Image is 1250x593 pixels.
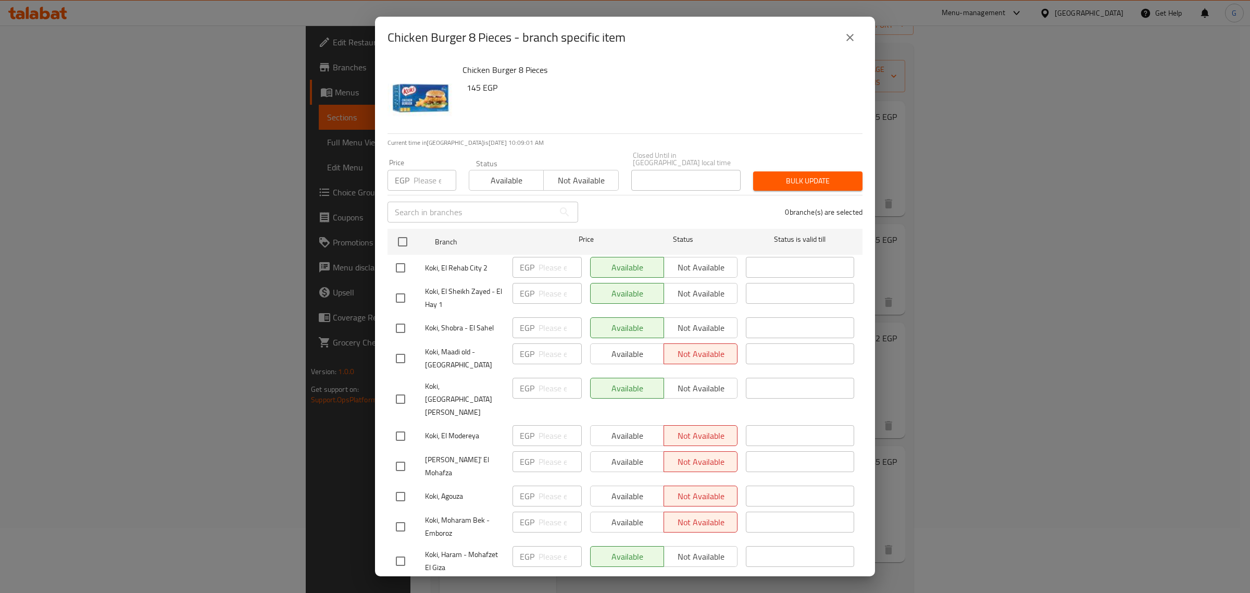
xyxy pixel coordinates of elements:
span: Available [473,173,540,188]
span: Price [552,233,621,246]
p: EGP [520,382,534,394]
h6: Chicken Burger 8 Pieces [463,63,854,77]
span: Bulk update [761,175,854,188]
p: EGP [520,455,534,468]
button: Bulk update [753,171,863,191]
input: Please enter price [539,425,582,446]
span: Koki, [GEOGRAPHIC_DATA][PERSON_NAME] [425,380,504,419]
span: Not available [548,173,614,188]
p: EGP [520,490,534,502]
h6: 145 EGP [467,80,854,95]
span: Koki, El Rehab City 2 [425,262,504,275]
p: EGP [520,322,534,334]
p: Current time in [GEOGRAPHIC_DATA] is [DATE] 10:09:01 AM [387,138,863,147]
p: EGP [520,516,534,528]
h2: Chicken Burger 8 Pieces - branch specific item [387,29,626,46]
input: Please enter price [539,451,582,472]
button: Available [469,170,544,191]
span: Status [629,233,737,246]
input: Please enter price [539,512,582,533]
span: Status is valid till [746,233,854,246]
span: Koki, El Sheikh Zayed - El Hay 1 [425,285,504,311]
input: Please enter price [539,546,582,567]
span: Koki, Maadi old - [GEOGRAPHIC_DATA] [425,345,504,372]
button: close [838,25,863,50]
p: EGP [520,287,534,300]
span: Koki, Agouza [425,490,504,503]
p: EGP [520,261,534,274]
input: Please enter price [539,317,582,338]
p: EGP [520,550,534,563]
input: Search in branches [387,202,554,223]
input: Please enter price [539,378,582,399]
span: Branch [435,236,543,249]
p: 0 branche(s) are selected [785,207,863,217]
input: Please enter price [539,257,582,278]
span: Koki, Haram - Mohafzet El Giza [425,548,504,574]
span: Koki, Shobra - El Sahel [425,322,504,335]
p: EGP [520,348,534,360]
p: EGP [395,174,409,187]
span: Koki, El Modereya [425,429,504,442]
input: Please enter price [539,283,582,304]
p: EGP [520,429,534,442]
span: Koki, Moharam Bek - Emboroz [425,514,504,540]
img: Chicken Burger 8 Pieces [387,63,454,129]
input: Please enter price [539,343,582,364]
input: Please enter price [414,170,456,191]
span: [PERSON_NAME]' El Mohafza [425,453,504,479]
input: Please enter price [539,486,582,506]
button: Not available [543,170,618,191]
